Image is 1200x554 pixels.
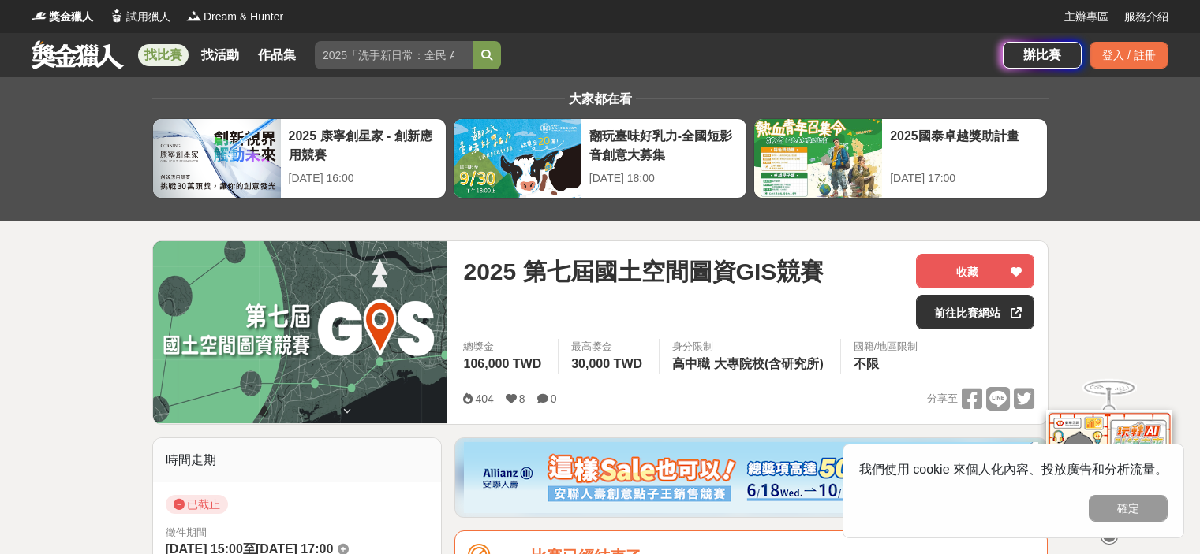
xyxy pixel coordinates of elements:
span: 404 [475,392,493,405]
a: 找比賽 [138,44,189,66]
a: 辦比賽 [1003,42,1082,69]
span: 106,000 TWD [463,357,541,370]
div: [DATE] 17:00 [890,170,1039,187]
span: 0 [551,392,557,405]
div: 國籍/地區限制 [854,339,918,355]
img: dcc59076-91c0-4acb-9c6b-a1d413182f46.png [464,442,1038,513]
a: 找活動 [195,44,245,66]
a: 2025國泰卓越獎助計畫[DATE] 17:00 [753,118,1048,199]
span: 我們使用 cookie 來個人化內容、投放廣告和分析流量。 [859,463,1168,476]
span: 最高獎金 [571,339,646,355]
a: 2025 康寧創星家 - 創新應用競賽[DATE] 16:00 [152,118,447,199]
a: 翻玩臺味好乳力-全國短影音創意大募集[DATE] 18:00 [453,118,747,199]
span: Dream & Hunter [204,9,283,25]
img: d2146d9a-e6f6-4337-9592-8cefde37ba6b.png [1046,410,1172,515]
span: 已截止 [166,495,228,514]
a: 作品集 [252,44,302,66]
img: Logo [186,8,202,24]
span: 獎金獵人 [49,9,93,25]
button: 確定 [1089,495,1168,522]
a: 主辦專區 [1064,9,1108,25]
button: 收藏 [916,254,1034,288]
span: 8 [519,392,525,405]
div: [DATE] 18:00 [589,170,738,187]
img: Cover Image [153,241,448,423]
a: Logo獎金獵人 [32,9,93,25]
span: 30,000 TWD [571,357,642,370]
input: 2025「洗手新日常：全民 ALL IN」洗手歌全台徵選 [315,41,473,69]
span: 分享至 [927,387,958,411]
span: 大家都在看 [565,92,636,106]
div: 2025國泰卓越獎助計畫 [890,127,1039,162]
a: LogoDream & Hunter [186,9,283,25]
span: 徵件期間 [166,526,207,538]
a: 前往比賽網站 [916,295,1034,329]
span: 大專院校(含研究所) [714,357,824,370]
img: Logo [109,8,125,24]
div: 翻玩臺味好乳力-全國短影音創意大募集 [589,127,738,162]
div: [DATE] 16:00 [289,170,438,187]
span: 高中職 [672,357,710,370]
a: Logo試用獵人 [109,9,170,25]
span: 試用獵人 [126,9,170,25]
span: 不限 [854,357,879,370]
div: 身分限制 [672,339,828,355]
div: 登入 / 註冊 [1090,42,1168,69]
a: 服務介紹 [1124,9,1168,25]
div: 時間走期 [153,438,442,482]
span: 2025 第七屆國土空間圖資GIS競賽 [463,254,824,289]
span: 總獎金 [463,339,545,355]
img: Logo [32,8,47,24]
div: 2025 康寧創星家 - 創新應用競賽 [289,127,438,162]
